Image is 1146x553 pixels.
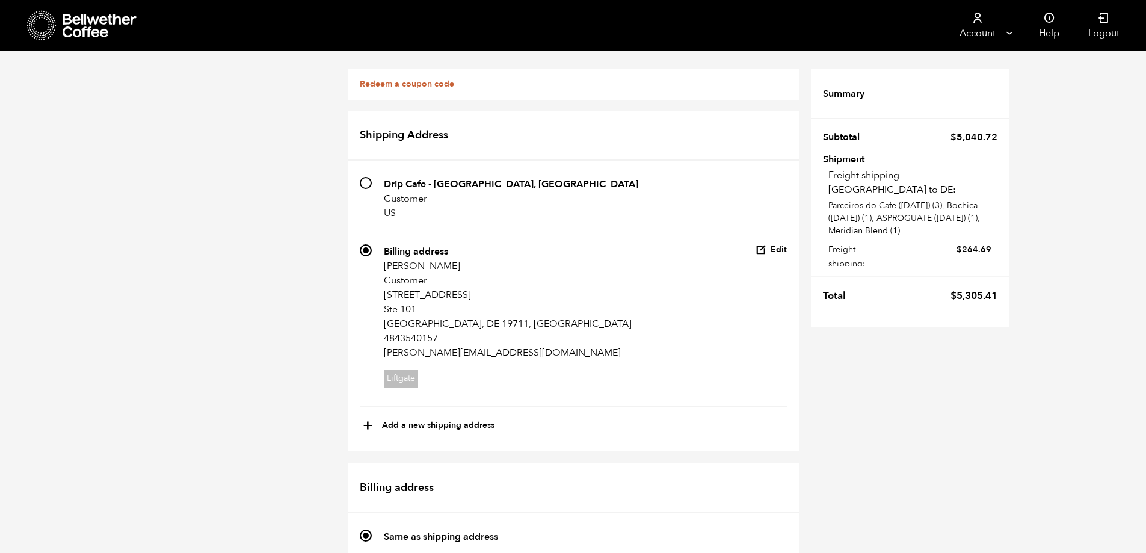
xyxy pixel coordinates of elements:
strong: Billing address [384,245,448,258]
label: Freight shipping: [828,241,991,271]
bdi: 5,305.41 [950,289,997,303]
h2: Shipping Address [348,111,799,161]
bdi: 264.69 [957,244,991,255]
p: [STREET_ADDRESS] [384,288,632,302]
p: [PERSON_NAME][EMAIL_ADDRESS][DOMAIN_NAME] [384,345,632,360]
span: $ [950,131,957,144]
th: Total [823,283,853,309]
input: Same as shipping address [360,530,372,542]
h2: Billing address [348,463,799,514]
span: $ [950,289,957,303]
p: Parceiros do Cafe ([DATE]) (3), Bochica ([DATE]) (1), ASPROGUATE ([DATE]) (1), Meridian Blend (1) [828,199,997,237]
span: + [363,416,373,436]
p: [PERSON_NAME] [384,259,632,273]
button: Edit [756,244,787,256]
th: Summary [823,81,872,107]
th: Subtotal [823,125,867,150]
strong: Drip Cafe - [GEOGRAPHIC_DATA], [GEOGRAPHIC_DATA] [384,178,638,191]
p: Ste 101 [384,302,632,317]
p: Customer [384,273,632,288]
p: US [384,206,638,220]
p: 4843540157 [384,331,632,345]
input: Drip Cafe - [GEOGRAPHIC_DATA], [GEOGRAPHIC_DATA] Customer US [360,177,372,189]
button: +Add a new shipping address [363,416,494,436]
span: Liftgate [384,370,418,388]
a: Redeem a coupon code [360,78,454,90]
input: Billing address [PERSON_NAME] Customer [STREET_ADDRESS] Ste 101 [GEOGRAPHIC_DATA], DE 19711, [GEO... [360,244,372,256]
th: Shipment [823,155,892,162]
span: $ [957,244,962,255]
p: [GEOGRAPHIC_DATA], DE 19711, [GEOGRAPHIC_DATA] [384,317,632,331]
p: Customer [384,191,638,206]
strong: Same as shipping address [384,530,498,543]
p: Freight shipping [GEOGRAPHIC_DATA] to DE: [828,168,997,197]
bdi: 5,040.72 [950,131,997,144]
